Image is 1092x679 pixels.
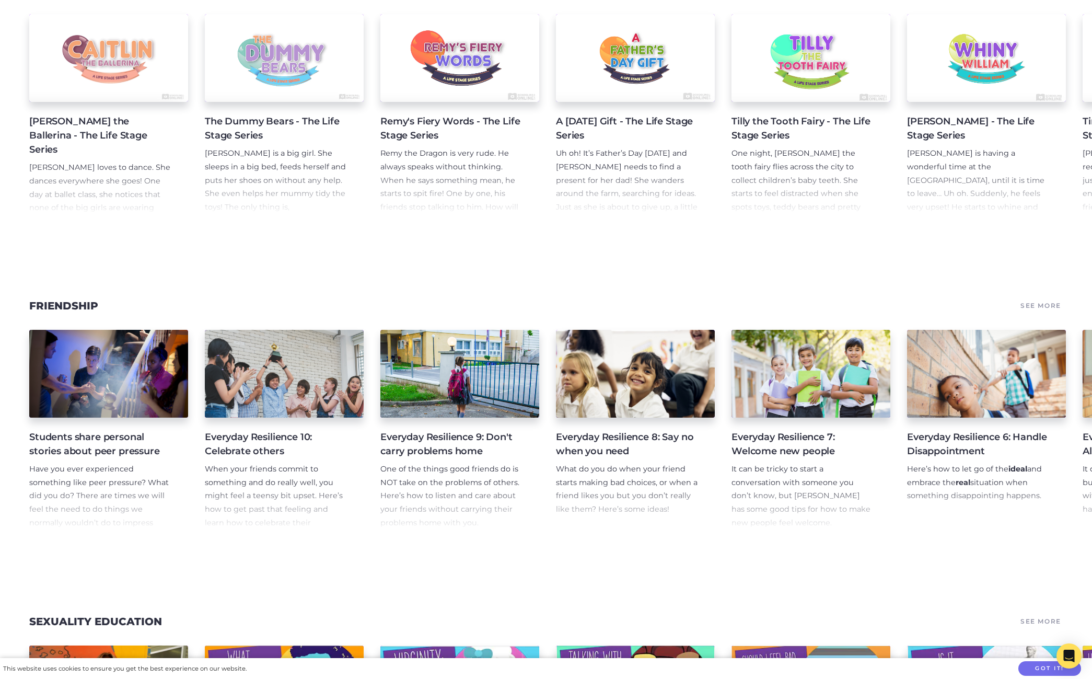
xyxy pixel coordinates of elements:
[907,464,1042,487] span: and embrace the
[731,147,874,269] p: One night, [PERSON_NAME] the tooth fairy flies across the city to collect children’s baby teeth. ...
[907,478,1041,501] span: situation when something disappointing happens.
[29,330,188,531] a: Students share personal stories about peer pressure Have you ever experienced something like peer...
[1056,643,1082,669] div: Open Intercom Messenger
[380,147,522,255] p: Remy the Dragon is very rude. He always speaks without thinking. When he says something mean, he ...
[556,147,698,255] p: Uh oh! It’s Father’s Day [DATE] and [PERSON_NAME] needs to find a present for her dad! She wander...
[29,14,188,215] a: [PERSON_NAME] the Ballerina - The Life Stage Series [PERSON_NAME] loves to dance. She dances ever...
[907,114,1049,143] h4: [PERSON_NAME] - The Life Stage Series
[380,14,539,215] a: Remy's Fiery Words - The Life Stage Series Remy the Dragon is very rude. He always speaks without...
[29,464,169,636] span: Have you ever experienced something like peer pressure? What did you do? There are times we will ...
[380,430,522,458] h4: Everyday Resilience 9: Don't carry problems home
[380,330,539,531] a: Everyday Resilience 9: Don't carry problems home One of the things good friends do is NOT take on...
[731,464,870,528] span: It can be tricky to start a conversation with someone you don’t know, but [PERSON_NAME] has some ...
[731,430,874,458] h4: Everyday Resilience 7: Welcome new people
[731,114,874,143] h4: Tilly the Tooth Fairy - The Life Stage Series
[205,147,347,282] p: [PERSON_NAME] is a big girl. She sleeps in a big bed, feeds herself and puts her shoes on without...
[205,330,364,531] a: Everyday Resilience 10: Celebrate others When your friends commit to something and do really well...
[731,14,890,215] a: Tilly the Tooth Fairy - The Life Stage Series One night, [PERSON_NAME] the tooth fairy flies acro...
[907,147,1049,282] p: [PERSON_NAME] is having a wonderful time at the [GEOGRAPHIC_DATA], until it is time to leave… Uh ...
[556,464,698,514] span: What do you do when your friend starts making bad choices, or when a friend likes you but you don...
[1019,614,1063,629] a: See More
[29,430,171,458] h4: Students share personal stories about peer pressure
[29,615,162,628] a: Sexuality Education
[205,430,347,458] h4: Everyday Resilience 10: Celebrate others
[205,114,347,143] h4: The Dummy Bears - The Life Stage Series
[907,330,1066,531] a: Everyday Resilience 6: Handle Disappointment Here’s how to let go of theidealand embrace thereals...
[29,161,171,283] p: [PERSON_NAME] loves to dance. She dances everywhere she goes! One day at ballet class, she notice...
[380,114,522,143] h4: Remy's Fiery Words - The Life Stage Series
[556,14,715,215] a: A [DATE] Gift - The Life Stage Series Uh oh! It’s Father’s Day [DATE] and [PERSON_NAME] needs to ...
[907,14,1066,215] a: [PERSON_NAME] - The Life Stage Series [PERSON_NAME] is having a wonderful time at the [GEOGRAPHIC...
[205,14,364,215] a: The Dummy Bears - The Life Stage Series [PERSON_NAME] is a big girl. She sleeps in a big bed, fee...
[29,300,98,312] a: Friendship
[1019,298,1063,313] a: See More
[556,114,698,143] h4: A [DATE] Gift - The Life Stage Series
[956,478,970,487] b: real
[3,663,247,674] div: This website uses cookies to ensure you get the best experience on our website.
[907,430,1049,458] h4: Everyday Resilience 6: Handle Disappointment
[380,464,519,528] span: One of the things good friends do is NOT take on the problems of others. Here’s how to listen and...
[731,330,890,531] a: Everyday Resilience 7: Welcome new people It can be tricky to start a conversation with someone y...
[556,330,715,531] a: Everyday Resilience 8: Say no when you need What do you do when your friend starts making bad cho...
[205,464,343,542] span: When your friends commit to something and do really well, you might feel a teensy bit upset. Here...
[1008,464,1027,474] b: ideal
[29,114,171,157] h4: [PERSON_NAME] the Ballerina - The Life Stage Series
[556,430,698,458] h4: Everyday Resilience 8: Say no when you need
[907,464,1008,474] span: Here’s how to let go of the
[1018,661,1081,676] button: Got it!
